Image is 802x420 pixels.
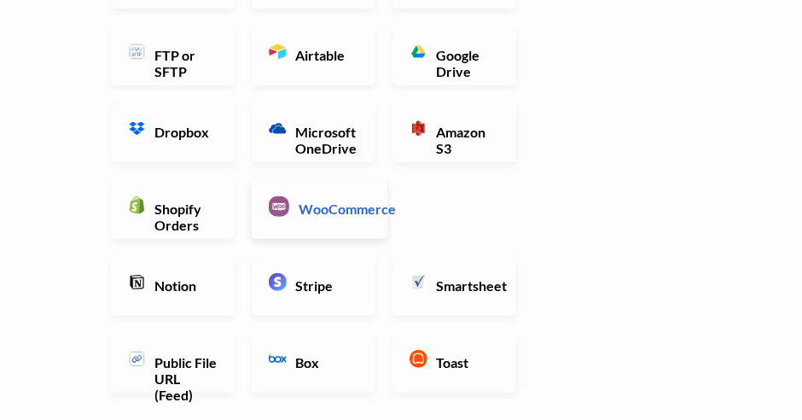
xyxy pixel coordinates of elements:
h6: Stripe [291,277,358,294]
a: Google Drive [392,26,516,85]
a: Microsoft OneDrive [252,102,375,162]
a: Dropbox [111,102,235,162]
img: Airtable App & API [269,43,287,61]
a: Notion [111,256,235,316]
a: Smartsheet [392,256,516,316]
a: Stripe [252,256,375,316]
h6: Airtable [291,47,358,63]
iframe: Drift Widget Chat Controller [717,335,782,400]
img: WooCommerce App & API [269,196,289,217]
h6: Smartsheet [432,277,499,294]
a: FTP or SFTP [111,26,235,85]
h6: Notion [150,277,218,294]
h6: Public File URL (Feed) [150,354,218,404]
h6: Box [291,354,358,370]
h6: Microsoft OneDrive [291,124,358,156]
h6: FTP or SFTP [150,47,218,79]
a: Airtable [252,26,375,85]
a: Amazon S3 [392,102,516,162]
img: Microsoft OneDrive App & API [269,120,287,137]
img: Smartsheet App & API [410,273,427,291]
h6: WooCommerce [294,201,370,217]
img: Dropbox App & API [128,120,146,137]
img: Amazon S3 App & API [410,120,427,137]
img: Notion App & API [128,273,146,291]
a: Toast [392,333,516,393]
img: Public File URL App & API [128,350,146,368]
img: Toast App & API [410,350,427,368]
h6: Google Drive [432,47,499,79]
h6: Shopify Orders [150,201,218,233]
h6: Toast [432,354,499,370]
img: Shopify App & API [128,196,146,214]
img: Stripe App & API [269,273,287,291]
h6: Amazon S3 [432,124,499,156]
h6: Dropbox [150,124,218,140]
a: Box [252,333,375,393]
a: WooCommerce [252,179,387,239]
img: FTP or SFTP App & API [128,43,146,61]
img: Google Drive App & API [410,43,427,61]
a: Public File URL (Feed) [111,333,235,393]
a: Shopify Orders [111,179,235,239]
img: Box App & API [269,350,287,368]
